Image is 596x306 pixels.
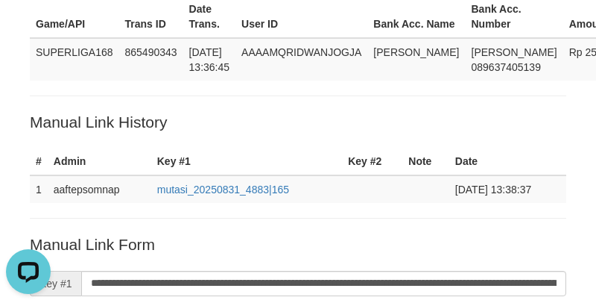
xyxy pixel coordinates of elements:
td: SUPERLIGA168 [30,38,119,81]
span: [DATE] 13:36:45 [189,46,230,73]
button: Open LiveChat chat widget [6,6,51,51]
th: Note [402,148,449,175]
span: [PERSON_NAME] [373,46,459,58]
span: Copy 089637405139 to clipboard [472,61,541,73]
p: Manual Link History [30,111,566,133]
th: Key #1 [151,148,342,175]
th: # [30,148,48,175]
th: Key #2 [342,148,402,175]
td: 865490343 [119,38,183,81]
th: Date [449,148,566,175]
span: AAAAMQRIDWANJOGJA [241,46,361,58]
td: 1 [30,175,48,203]
td: aaftepsomnap [48,175,151,203]
td: [DATE] 13:38:37 [449,175,566,203]
a: mutasi_20250831_4883|165 [157,184,289,196]
th: Admin [48,148,151,175]
p: Manual Link Form [30,234,566,255]
span: [PERSON_NAME] [472,46,557,58]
